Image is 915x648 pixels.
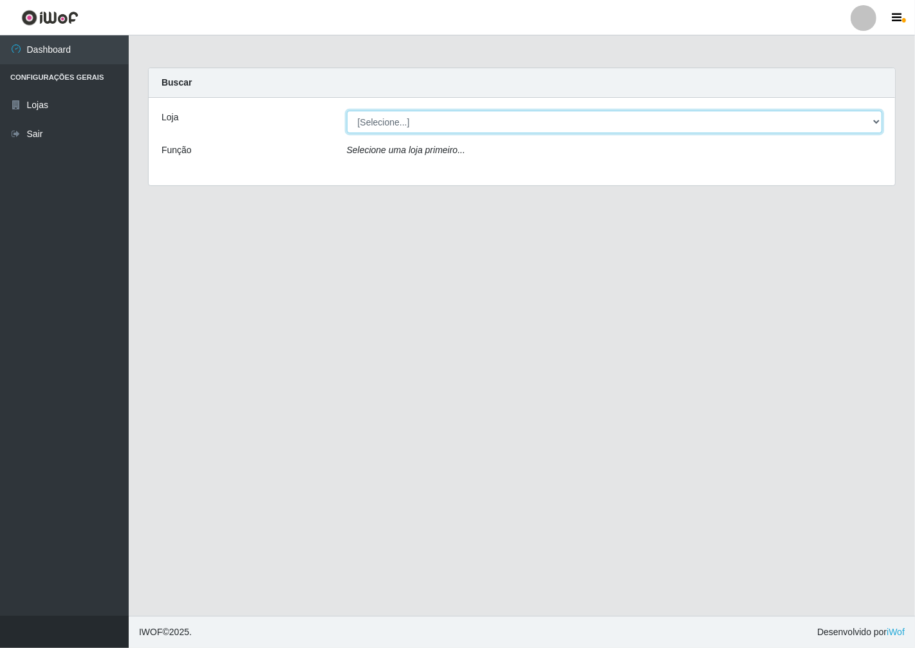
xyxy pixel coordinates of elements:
label: Loja [162,111,178,124]
label: Função [162,143,192,157]
a: iWof [887,627,905,637]
span: IWOF [139,627,163,637]
span: Desenvolvido por [817,625,905,639]
strong: Buscar [162,77,192,88]
i: Selecione uma loja primeiro... [347,145,465,155]
img: CoreUI Logo [21,10,79,26]
span: © 2025 . [139,625,192,639]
